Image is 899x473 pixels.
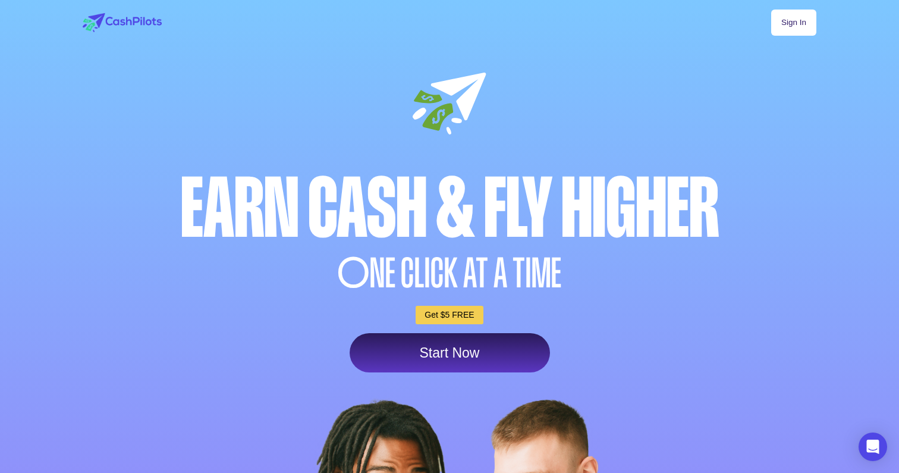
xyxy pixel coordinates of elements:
[83,13,162,32] img: logo
[350,333,550,372] a: Start Now
[338,253,370,294] span: O
[416,306,483,324] a: Get $5 FREE
[80,167,819,250] div: Earn Cash & Fly higher
[771,10,816,36] a: Sign In
[859,433,887,461] div: Open Intercom Messenger
[80,253,819,294] div: NE CLICK AT A TIME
